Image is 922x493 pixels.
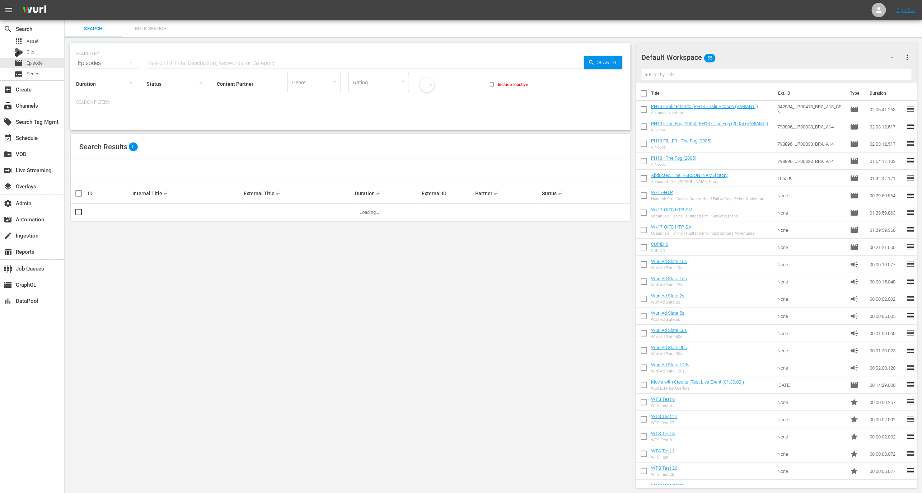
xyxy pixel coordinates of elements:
[17,2,52,19] img: ans4CAIJ8jUAAAAAAAAAAAAAAAAAAAAAAAAgQb4GAAAAAAAAAAAAAAAAAAAAAAAAJMjXAAAAAAAAAAAAAAAAAAAAAAAAgAT5G...
[906,449,915,458] span: reorder
[865,83,908,103] th: Duration
[27,70,39,78] span: Series
[774,152,847,170] td: 798896_U700333_BRA_A14
[850,140,858,148] span: Episode
[906,139,915,148] span: reorder
[850,398,858,407] span: Promo
[651,214,738,219] div: Ocean Isle Fishing - Huntech Pro - Surviving Mann
[651,231,755,236] div: Ocean Isle Fishing - Huntech Pro - Sportsman's Adventures
[850,484,858,493] span: Video
[4,231,12,240] span: Ingestion
[867,411,906,428] td: 00:00:02.002
[651,431,675,436] a: WTS Test 8
[651,241,668,247] a: CUPID 2
[4,248,12,256] span: Reports
[774,170,847,187] td: 105509
[376,190,382,197] span: sort
[651,128,768,132] div: A Névoa
[14,70,23,79] span: Series
[651,300,685,305] div: Wurl Ad Slate 2s
[651,448,675,454] a: WTS Test 1
[651,396,675,402] a: WTS Test 6
[651,266,687,270] div: Wurl Ad Slate 10s
[867,204,906,221] td: 01:29:59.863
[651,173,728,178] a: Abducted: The [PERSON_NAME] Story
[867,325,906,342] td: 00:01:00.060
[867,307,906,325] td: 00:00:05.005
[867,445,906,463] td: 00:00:03.072
[906,466,915,475] span: reorder
[584,56,622,69] button: Search
[595,56,622,69] span: Search
[651,414,678,419] a: WTS Test 27
[475,189,540,198] div: Partner
[4,215,12,224] span: Automation
[850,157,858,165] span: Episode
[651,421,678,425] div: WTS Test 27
[4,6,13,14] span: menu
[906,484,915,492] span: reorder
[651,483,683,488] a: Mopar to Midair
[774,290,847,307] td: None
[14,59,23,67] span: Episode
[76,53,139,73] div: Episodes
[69,25,118,33] span: Search
[850,363,858,372] span: Ad
[850,243,858,252] span: Episode
[14,37,23,46] span: Asset
[774,273,847,290] td: None
[906,260,915,268] span: reorder
[651,162,697,167] div: A Névoa
[774,239,847,256] td: None
[4,182,12,191] span: Overlays
[27,60,43,67] span: Episode
[651,145,712,150] div: A Névoa
[76,99,625,105] p: Search Filters:
[774,204,847,221] td: None
[651,379,744,385] a: Movie with Credits (Test Live Event (01:30:00))
[651,403,675,408] div: WTS Test 6
[4,150,12,159] span: VOD
[422,191,473,196] div: External ID
[132,189,242,198] div: Internal Title
[774,101,847,118] td: 842834_U700418_BRA_A18_CEN
[651,207,693,212] a: Wk17-OIFC-HTP-SM
[4,281,12,289] span: GraphQL
[651,155,697,161] a: PH13 - The Fog (2005)
[4,25,12,33] span: Search
[774,394,847,411] td: None
[906,311,915,320] span: reorder
[906,415,915,423] span: reorder
[867,359,906,376] td: 00:02:00.120
[651,111,758,115] div: Apitando No Amor
[850,329,858,338] span: Ad
[906,432,915,441] span: reorder
[651,179,728,184] div: Abducted: The [PERSON_NAME] Story
[651,455,675,460] div: WTS Test 1
[906,122,915,131] span: reorder
[4,102,12,110] span: Channels
[88,191,130,196] div: ID
[355,189,420,198] div: Duration
[27,48,34,56] span: Bits
[4,166,12,175] span: Live Streaming
[850,381,858,389] span: Episode
[850,226,858,234] span: Episode
[850,277,858,286] span: Ad
[651,104,758,109] a: PH13 - Salir Pitando (PH13 - Salir Pitando (VARIANT))
[651,386,744,391] div: Wurl External Overlays
[906,346,915,355] span: reorder
[774,376,847,394] td: [DATE]
[867,273,906,290] td: 00:00:15.048
[498,81,528,88] span: Include Inactive
[4,118,12,126] span: Search Tag Mgmt
[867,170,906,187] td: 01:42:47.171
[867,135,906,152] td: 02:03:12.517
[867,152,906,170] td: 01:54:17.103
[651,121,768,126] a: PH13 - The Fog (2005) (PH13 - The Fog (2005) (VARIANT))
[867,428,906,445] td: 00:00:02.002
[867,463,906,480] td: 00:00:05.077
[651,248,668,253] div: CUPID 2
[906,329,915,337] span: reorder
[774,83,846,103] th: Ext. ID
